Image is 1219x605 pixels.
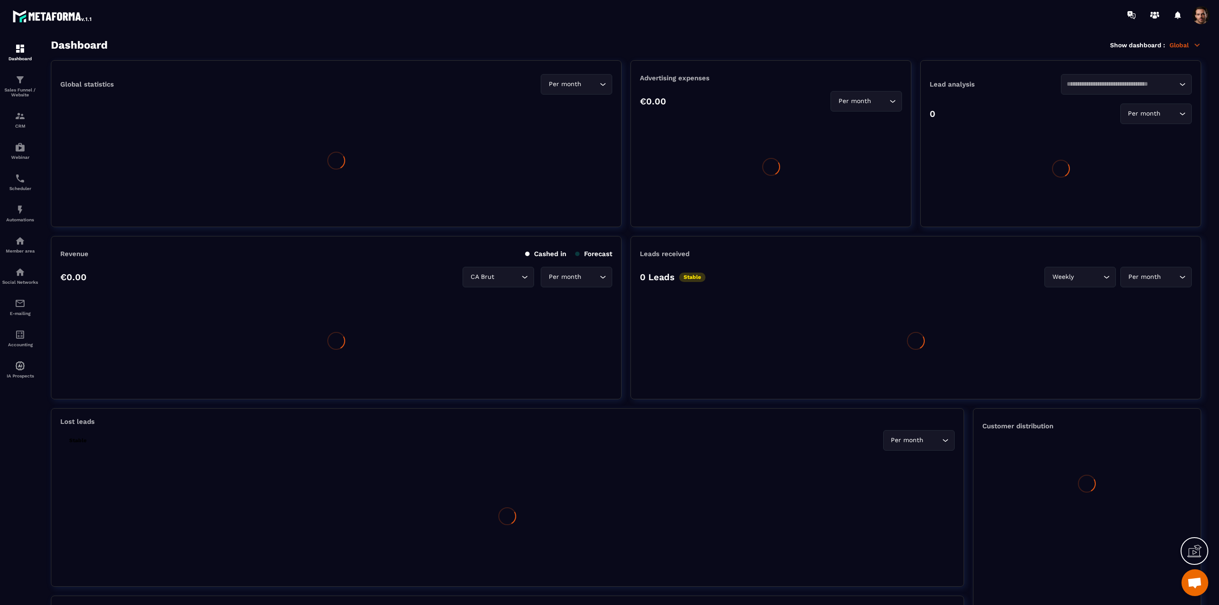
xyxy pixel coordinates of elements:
img: automations [15,142,25,153]
p: 0 [930,108,935,119]
img: social-network [15,267,25,278]
img: logo [13,8,93,24]
input: Search for option [1163,109,1177,119]
img: automations [15,204,25,215]
p: Forecast [575,250,612,258]
a: accountantaccountantAccounting [2,323,38,354]
p: €0.00 [640,96,666,107]
div: Search for option [1044,267,1116,287]
p: Lost leads [60,418,95,426]
div: Search for option [1120,104,1192,124]
span: Per month [889,435,926,445]
span: Per month [547,272,583,282]
a: automationsautomationsAutomations [2,198,38,229]
img: formation [15,111,25,121]
p: Customer distribution [982,422,1192,430]
span: Per month [836,96,873,106]
p: Show dashboard : [1110,41,1165,49]
p: IA Prospects [2,373,38,378]
span: Per month [1126,272,1163,282]
p: Sales Funnel / Website [2,87,38,97]
p: Member area [2,249,38,253]
input: Search for option [926,435,940,445]
p: Accounting [2,342,38,347]
input: Search for option [1163,272,1177,282]
input: Search for option [1076,272,1101,282]
p: Advertising expenses [640,74,902,82]
a: social-networksocial-networkSocial Networks [2,260,38,291]
div: Search for option [541,267,612,287]
p: Social Networks [2,280,38,285]
img: formation [15,43,25,54]
a: formationformationSales Funnel / Website [2,68,38,104]
img: email [15,298,25,309]
img: formation [15,75,25,85]
input: Search for option [496,272,519,282]
input: Search for option [583,272,597,282]
p: Dashboard [2,56,38,61]
p: Webinar [2,155,38,160]
p: Global [1169,41,1201,49]
span: CA Brut [468,272,496,282]
img: scheduler [15,173,25,184]
p: Lead analysis [930,80,1060,88]
img: automations [15,236,25,246]
div: Search for option [1061,74,1192,95]
p: CRM [2,124,38,128]
img: accountant [15,329,25,340]
h3: Dashboard [51,39,108,51]
a: automationsautomationsWebinar [2,135,38,166]
div: Search for option [1120,267,1192,287]
div: Search for option [883,430,955,451]
div: Search for option [541,74,612,95]
div: Search for option [463,267,534,287]
p: Global statistics [60,80,114,88]
p: Stable [679,273,706,282]
a: emailemailE-mailing [2,291,38,323]
span: Per month [547,79,583,89]
input: Search for option [1067,79,1177,89]
a: schedulerschedulerScheduler [2,166,38,198]
a: automationsautomationsMember area [2,229,38,260]
p: Leads received [640,250,689,258]
span: Per month [1126,109,1163,119]
a: formationformationCRM [2,104,38,135]
p: E-mailing [2,311,38,316]
p: Cashed in [525,250,566,258]
p: €0.00 [60,272,87,282]
a: formationformationDashboard [2,37,38,68]
span: Weekly [1050,272,1076,282]
p: Revenue [60,250,88,258]
img: automations [15,361,25,371]
p: 0 Leads [640,272,675,282]
p: Scheduler [2,186,38,191]
div: Search for option [831,91,902,112]
input: Search for option [583,79,597,89]
input: Search for option [873,96,887,106]
p: Automations [2,217,38,222]
a: Mở cuộc trò chuyện [1181,569,1208,596]
p: Stable [65,436,91,445]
